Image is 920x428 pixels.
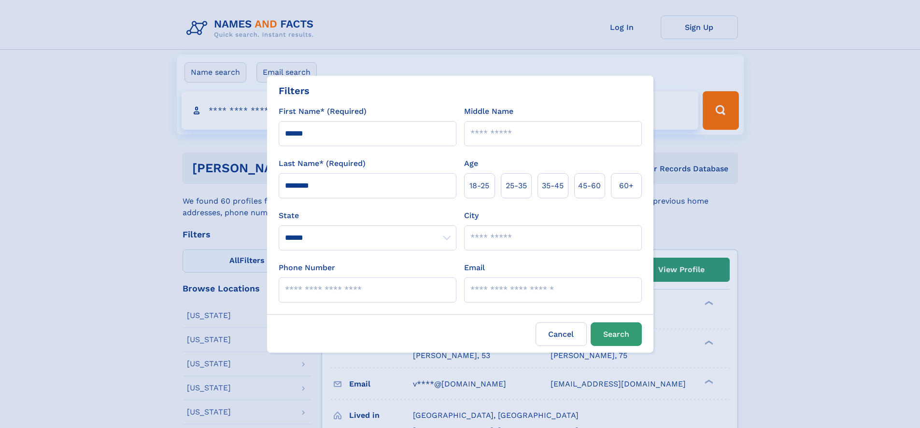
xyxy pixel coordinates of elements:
span: 35‑45 [542,180,564,192]
button: Search [591,322,642,346]
label: City [464,210,479,221]
label: Email [464,262,485,274]
label: Age [464,158,478,169]
label: Phone Number [279,262,335,274]
label: Middle Name [464,106,513,117]
label: State [279,210,456,221]
span: 18‑25 [469,180,489,192]
div: Filters [279,83,310,98]
label: First Name* (Required) [279,106,367,117]
span: 45‑60 [578,180,601,192]
label: Last Name* (Required) [279,158,366,169]
label: Cancel [536,322,587,346]
span: 60+ [619,180,634,192]
span: 25‑35 [506,180,527,192]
